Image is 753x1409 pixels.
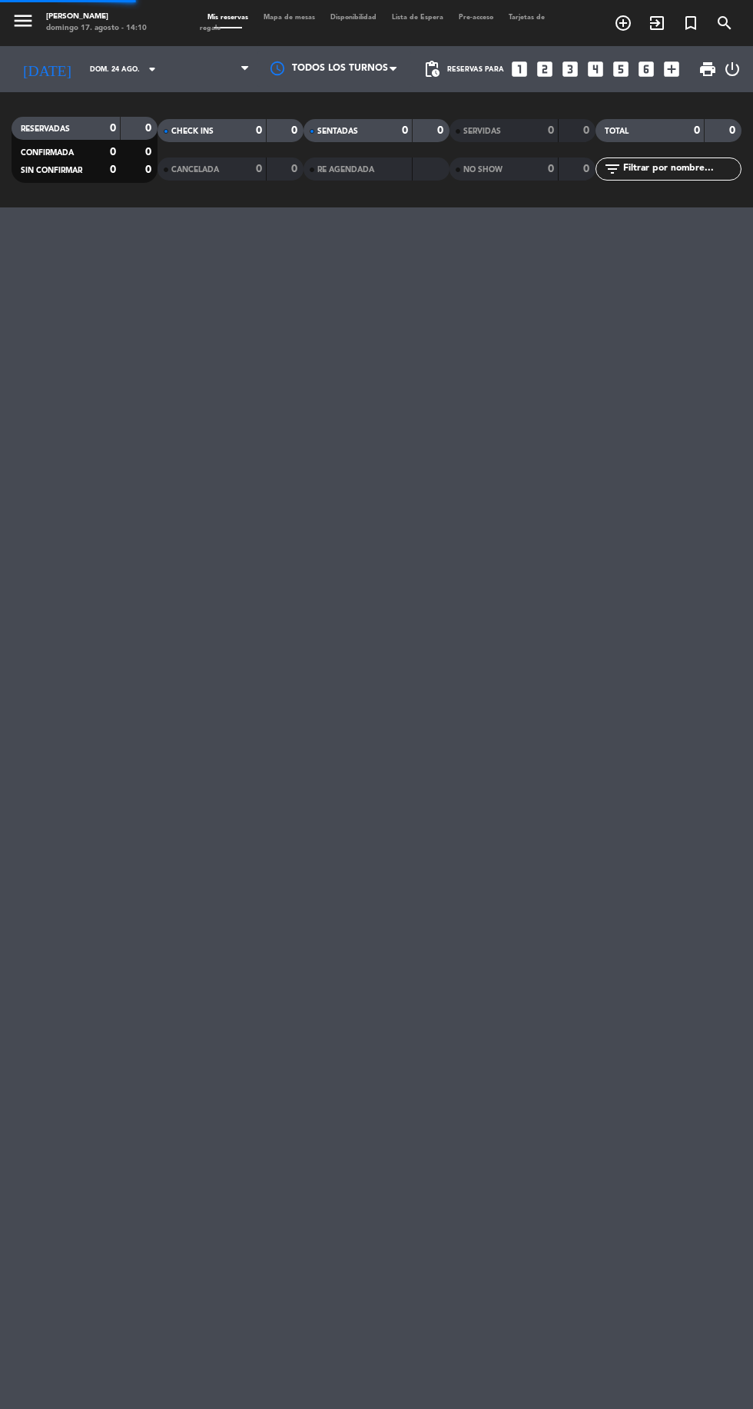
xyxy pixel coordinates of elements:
[583,164,592,174] strong: 0
[317,128,358,135] span: SENTADAS
[636,59,656,79] i: looks_6
[622,161,741,177] input: Filtrar por nombre...
[509,59,529,79] i: looks_one
[256,164,262,174] strong: 0
[256,125,262,136] strong: 0
[145,147,154,157] strong: 0
[463,166,503,174] span: NO SHOW
[463,128,501,135] span: SERVIDAS
[723,46,741,92] div: LOG OUT
[323,14,384,21] span: Disponibilidad
[662,59,682,79] i: add_box
[423,60,441,78] span: pending_actions
[451,14,501,21] span: Pre-acceso
[583,125,592,136] strong: 0
[21,149,74,157] span: CONFIRMADA
[110,123,116,134] strong: 0
[548,164,554,174] strong: 0
[603,160,622,178] i: filter_list
[21,167,82,174] span: SIN CONFIRMAR
[12,54,82,85] i: [DATE]
[256,14,323,21] span: Mapa de mesas
[384,14,451,21] span: Lista de Espera
[46,12,147,23] div: [PERSON_NAME]
[447,65,504,74] span: Reservas para
[535,59,555,79] i: looks_two
[648,14,666,32] i: exit_to_app
[605,128,629,135] span: TOTAL
[317,166,374,174] span: RE AGENDADA
[143,60,161,78] i: arrow_drop_down
[729,125,738,136] strong: 0
[694,125,700,136] strong: 0
[171,128,214,135] span: CHECK INS
[200,14,256,21] span: Mis reservas
[12,9,35,32] i: menu
[291,164,300,174] strong: 0
[46,23,147,35] div: domingo 17. agosto - 14:10
[145,164,154,175] strong: 0
[291,125,300,136] strong: 0
[715,14,734,32] i: search
[12,9,35,36] button: menu
[110,147,116,157] strong: 0
[21,125,70,133] span: RESERVADAS
[171,166,219,174] span: CANCELADA
[611,59,631,79] i: looks_5
[560,59,580,79] i: looks_3
[698,60,717,78] span: print
[723,60,741,78] i: power_settings_new
[145,123,154,134] strong: 0
[585,59,605,79] i: looks_4
[682,14,700,32] i: turned_in_not
[402,125,408,136] strong: 0
[437,125,446,136] strong: 0
[110,164,116,175] strong: 0
[548,125,554,136] strong: 0
[614,14,632,32] i: add_circle_outline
